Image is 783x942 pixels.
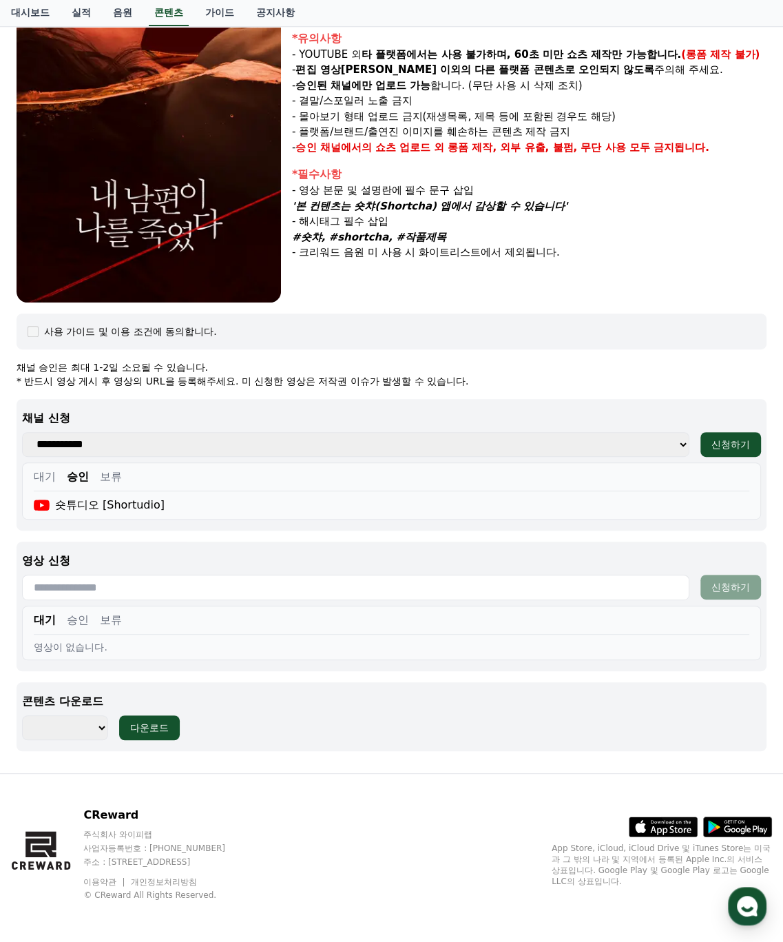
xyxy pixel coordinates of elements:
p: - 크리워드 음원 미 사용 시 화이트리스트에서 제외됩니다. [292,245,766,260]
em: #숏챠, #shortcha, #작품제목 [292,231,446,243]
p: 주소 : [STREET_ADDRESS] [83,857,251,868]
button: 신청하기 [700,432,761,457]
p: - 몰아보기 형태 업로드 금지(재생목록, 제목 등에 포함된 경우도 해당) [292,109,766,125]
strong: (롱폼 제작 불가) [681,48,760,61]
button: 대기 [34,612,56,628]
p: App Store, iCloud, iCloud Drive 및 iTunes Store는 미국과 그 밖의 나라 및 지역에서 등록된 Apple Inc.의 서비스 상표입니다. Goo... [552,843,772,887]
p: - 플랫폼/브랜드/출연진 이미지를 훼손하는 콘텐츠 제작 금지 [292,124,766,140]
p: - 결말/스포일러 노출 금지 [292,93,766,109]
button: 다운로드 [119,715,180,740]
p: - YOUTUBE 외 [292,47,766,63]
a: 개인정보처리방침 [131,877,197,887]
div: 숏튜디오 [Shortudio] [34,497,165,513]
strong: 편집 영상[PERSON_NAME] 이외의 [295,63,471,76]
p: - 주의해 주세요. [292,62,766,78]
div: 신청하기 [711,580,750,594]
div: *필수사항 [292,166,766,183]
a: 대화 [91,437,178,471]
button: 보류 [100,612,122,628]
strong: 다른 플랫폼 콘텐츠로 오인되지 않도록 [474,63,654,76]
p: CReward [83,807,251,823]
span: 홈 [43,458,52,469]
a: 이용약관 [83,877,127,887]
span: 대화 [126,458,143,469]
strong: 승인된 채널에만 업로드 가능 [295,79,430,92]
p: - [292,140,766,156]
strong: 롱폼 제작, 외부 유출, 불펌, 무단 사용 모두 금지됩니다. [448,141,709,154]
p: © CReward All Rights Reserved. [83,890,251,901]
p: 채널 승인은 최대 1-2일 소요될 수 있습니다. [17,360,766,374]
button: 승인 [67,469,89,485]
p: 사업자등록번호 : [PHONE_NUMBER] [83,843,251,854]
p: 콘텐츠 다운로드 [22,693,761,710]
button: 대기 [34,469,56,485]
p: - 해시태그 필수 삽입 [292,214,766,229]
div: *유의사항 [292,30,766,47]
strong: 타 플랫폼에서는 사용 불가하며, 60초 미만 쇼츠 제작만 가능합니다. [362,48,681,61]
div: 사용 가이드 및 이용 조건에 동의합니다. [44,325,217,338]
button: 보류 [100,469,122,485]
a: 홈 [4,437,91,471]
p: 영상 신청 [22,553,761,569]
p: - 영상 본문 및 설명란에 필수 문구 삽입 [292,183,766,198]
p: * 반드시 영상 게시 후 영상의 URL을 등록해주세요. 미 신청한 영상은 저작권 이슈가 발생할 수 있습니다. [17,374,766,388]
div: 영상이 없습니다. [34,640,749,654]
div: 신청하기 [711,438,750,451]
p: 주식회사 와이피랩 [83,829,251,840]
p: 채널 신청 [22,410,761,427]
p: - 합니다. (무단 사용 시 삭제 조치) [292,78,766,94]
em: '본 컨텐츠는 숏챠(Shortcha) 앱에서 감상할 수 있습니다' [292,200,567,212]
div: 다운로드 [130,721,169,735]
button: 승인 [67,612,89,628]
button: 신청하기 [700,575,761,600]
strong: 승인 채널에서의 쇼츠 업로드 외 [295,141,444,154]
span: 설정 [213,458,229,469]
a: 설정 [178,437,264,471]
